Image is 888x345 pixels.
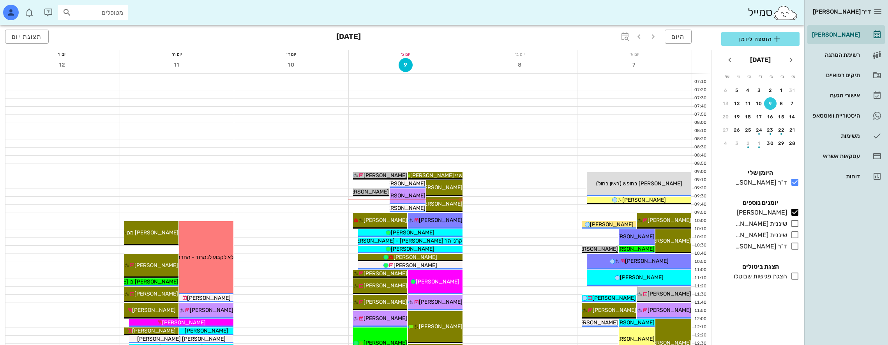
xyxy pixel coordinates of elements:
[777,70,787,83] th: ב׳
[720,114,732,120] div: 20
[810,32,860,38] div: [PERSON_NAME]
[775,84,788,97] button: 1
[23,6,28,11] span: תג
[764,97,777,110] button: 9
[786,114,799,120] div: 14
[692,120,708,126] div: 08:00
[731,88,743,93] div: 5
[720,101,732,106] div: 13
[394,262,437,269] span: [PERSON_NAME]
[807,167,885,186] a: דוחות
[720,97,732,110] button: 13
[813,8,871,15] span: ד״ר [PERSON_NAME]
[720,137,732,150] button: 4
[364,217,407,224] span: [PERSON_NAME]
[364,299,407,305] span: [PERSON_NAME]
[742,114,754,120] div: 18
[786,127,799,133] div: 21
[786,101,799,106] div: 7
[807,66,885,84] a: תיקים רפואיים
[574,246,618,252] span: [PERSON_NAME]
[648,238,691,244] span: [PERSON_NAME]
[692,234,708,241] div: 10:20
[753,141,766,146] div: 1
[692,177,708,183] div: 09:10
[764,84,777,97] button: 2
[648,217,691,224] span: [PERSON_NAME]
[692,111,708,118] div: 07:50
[692,283,708,290] div: 11:20
[692,193,708,200] div: 09:30
[720,111,732,123] button: 20
[764,101,777,106] div: 9
[753,97,766,110] button: 10
[692,185,708,192] div: 09:20
[692,128,708,134] div: 08:10
[721,198,800,208] h4: יומנים נוספים
[731,101,743,106] div: 12
[55,62,69,68] span: 12
[720,127,732,133] div: 27
[5,50,120,58] div: יום ו׳
[810,52,860,58] div: רשימת המתנה
[593,307,636,313] span: [PERSON_NAME]
[810,173,860,180] div: דוחות
[671,33,685,40] span: היום
[775,124,788,136] button: 22
[391,229,434,236] span: [PERSON_NAME]
[731,127,743,133] div: 26
[692,160,708,167] div: 08:50
[720,141,732,146] div: 4
[753,111,766,123] button: 17
[744,70,754,83] th: ה׳
[120,50,234,58] div: יום ה׳
[419,299,463,305] span: [PERSON_NAME]
[748,4,798,21] div: סמייל
[742,84,754,97] button: 4
[376,180,425,187] span: [PERSON_NAME]'יק
[692,332,708,339] div: 12:20
[692,95,708,102] div: 07:30
[742,88,754,93] div: 4
[775,141,788,146] div: 29
[786,141,799,146] div: 28
[692,201,708,208] div: 09:40
[731,84,743,97] button: 5
[742,97,754,110] button: 11
[807,25,885,44] a: [PERSON_NAME]
[382,205,425,211] span: [PERSON_NAME]
[727,34,793,44] span: הוספה ליומן
[764,114,777,120] div: 16
[753,114,766,120] div: 17
[165,254,233,261] span: לא לקבוע לנמרוד - החדר תפוס
[721,262,800,271] h4: הצגת ביטולים
[731,124,743,136] button: 26
[775,101,788,106] div: 8
[665,30,692,44] button: היום
[731,111,743,123] button: 19
[692,169,708,175] div: 09:00
[55,58,69,72] button: 12
[692,136,708,143] div: 08:20
[692,308,708,314] div: 11:50
[775,137,788,150] button: 29
[12,33,42,40] span: תצוגת יום
[747,52,774,68] button: [DATE]
[721,32,800,46] button: הוספה ליומן
[692,87,708,93] div: 07:20
[419,201,463,207] span: [PERSON_NAME]
[692,226,708,232] div: 10:10
[742,101,754,106] div: 11
[692,103,708,110] div: 07:40
[810,133,860,139] div: משימות
[742,111,754,123] button: 18
[731,114,743,120] div: 19
[764,124,777,136] button: 23
[692,250,708,257] div: 10:40
[234,50,348,58] div: יום ד׳
[775,111,788,123] button: 15
[732,242,787,251] div: ד"ר [PERSON_NAME]
[764,141,777,146] div: 30
[391,246,434,252] span: [PERSON_NAME]
[592,295,636,301] span: [PERSON_NAME]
